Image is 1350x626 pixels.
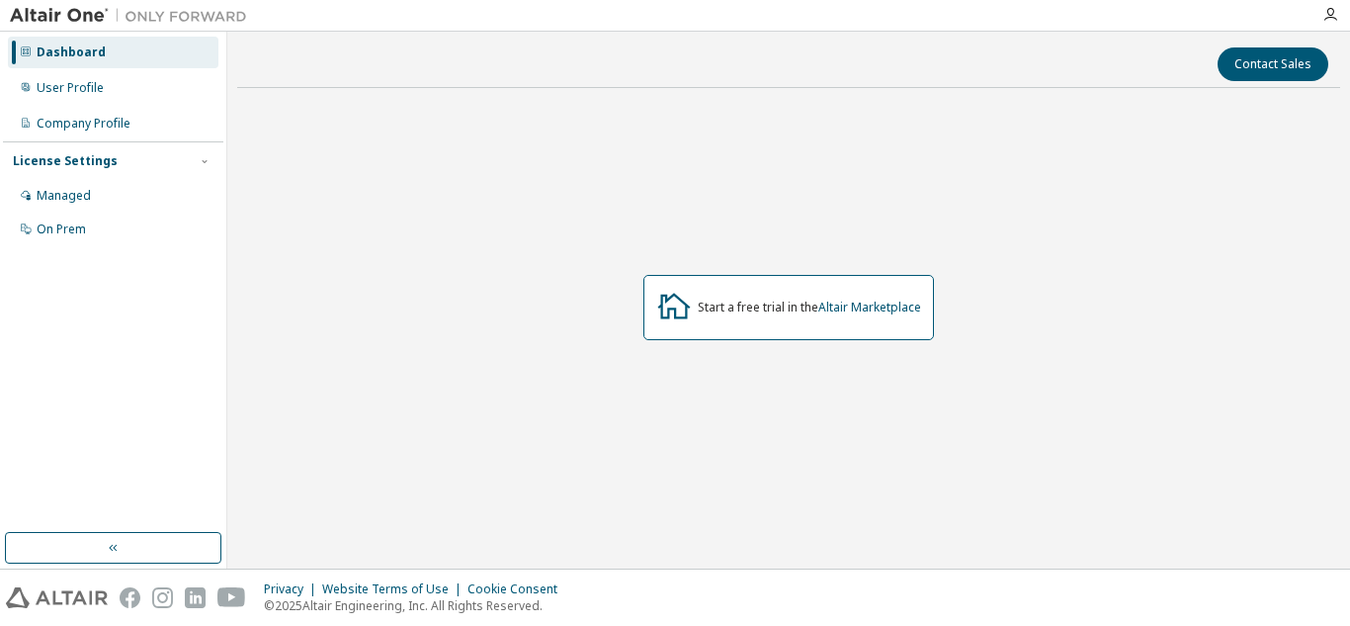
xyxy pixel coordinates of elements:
[152,587,173,608] img: instagram.svg
[37,45,106,60] div: Dashboard
[6,587,108,608] img: altair_logo.svg
[264,597,569,614] p: © 2025 Altair Engineering, Inc. All Rights Reserved.
[10,6,257,26] img: Altair One
[217,587,246,608] img: youtube.svg
[467,581,569,597] div: Cookie Consent
[37,116,130,132] div: Company Profile
[818,299,921,315] a: Altair Marketplace
[322,581,467,597] div: Website Terms of Use
[185,587,206,608] img: linkedin.svg
[37,222,86,237] div: On Prem
[264,581,322,597] div: Privacy
[120,587,140,608] img: facebook.svg
[13,153,118,169] div: License Settings
[37,188,91,204] div: Managed
[37,80,104,96] div: User Profile
[1218,47,1328,81] button: Contact Sales
[698,300,921,315] div: Start a free trial in the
